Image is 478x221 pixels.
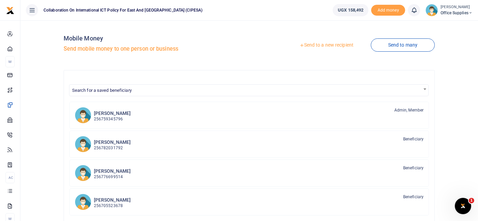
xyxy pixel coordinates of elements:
[426,4,473,16] a: profile-user [PERSON_NAME] Office Supplies
[72,88,132,93] span: Search for a saved beneficiary
[371,5,405,16] span: Add money
[338,7,363,14] span: UGX 158,492
[94,145,131,151] p: 256782031792
[75,107,91,123] img: DM
[94,139,131,145] h6: [PERSON_NAME]
[94,197,131,203] h6: [PERSON_NAME]
[64,35,247,42] h4: Mobile Money
[426,4,438,16] img: profile-user
[94,168,131,174] h6: [PERSON_NAME]
[5,56,15,67] li: M
[282,39,371,51] a: Send to a new recipient
[371,7,405,12] a: Add money
[69,188,429,216] a: RM [PERSON_NAME] 256705523678 Beneficiary
[371,38,435,52] a: Send to many
[5,172,15,183] li: Ac
[403,165,424,171] span: Beneficiary
[75,136,91,152] img: SO
[75,194,91,210] img: RM
[469,198,474,203] span: 1
[94,203,131,209] p: 256705523678
[403,194,424,200] span: Beneficiary
[41,7,205,13] span: Collaboration on International ICT Policy For East and [GEOGRAPHIC_DATA] (CIPESA)
[69,84,429,96] span: Search for a saved beneficiary
[394,107,424,113] span: Admin, Member
[6,7,14,13] a: logo-small logo-large logo-large
[69,85,429,95] span: Search for a saved beneficiary
[64,46,247,52] h5: Send mobile money to one person or business
[94,174,131,180] p: 256776699514
[69,131,429,158] a: SO [PERSON_NAME] 256782031792 Beneficiary
[75,165,91,181] img: FT
[330,4,371,16] li: Wallet ballance
[94,111,131,116] h6: [PERSON_NAME]
[441,10,473,16] span: Office Supplies
[94,116,131,122] p: 256759345796
[403,136,424,142] span: Beneficiary
[371,5,405,16] li: Toup your wallet
[69,159,429,187] a: FT [PERSON_NAME] 256776699514 Beneficiary
[455,198,471,214] iframe: Intercom live chat
[441,4,473,10] small: [PERSON_NAME]
[69,102,429,129] a: DM [PERSON_NAME] 256759345796 Admin, Member
[333,4,368,16] a: UGX 158,492
[6,6,14,15] img: logo-small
